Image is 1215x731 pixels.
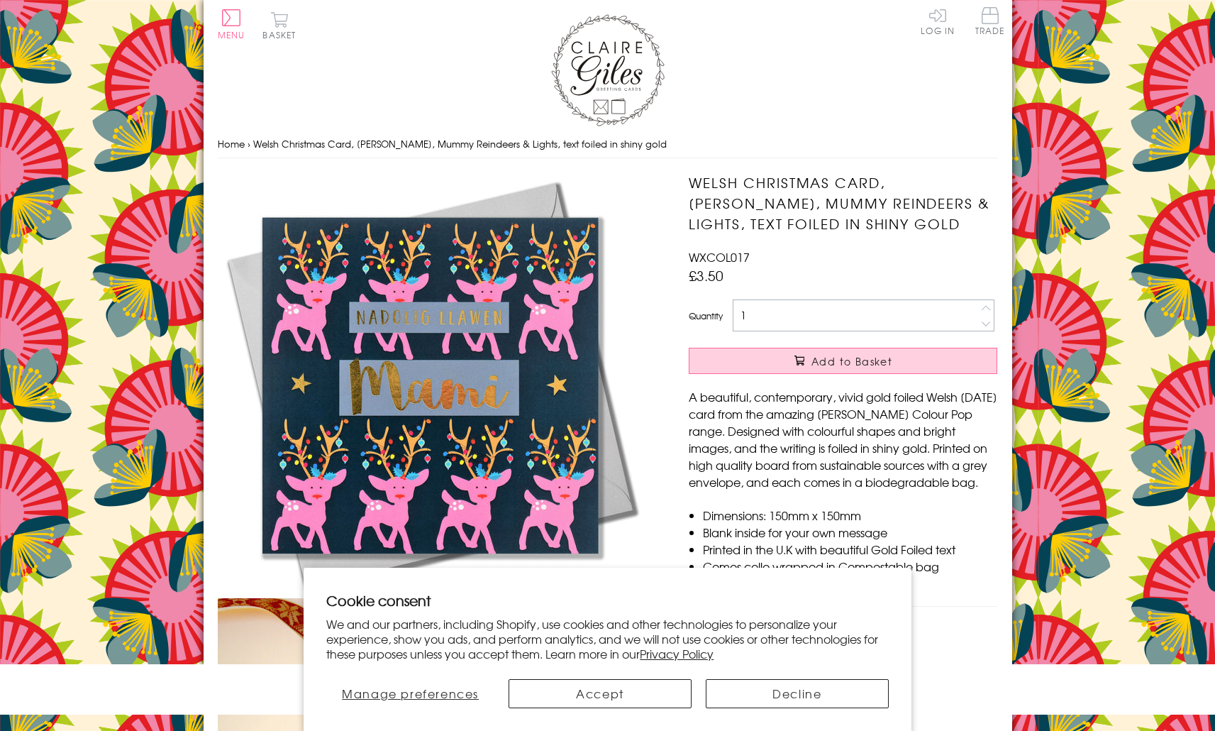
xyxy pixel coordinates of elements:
span: Menu [218,28,245,41]
span: Welsh Christmas Card, [PERSON_NAME], Mummy Reindeers & Lights, text foiled in shiny gold [253,137,667,150]
button: Accept [509,679,692,708]
li: Blank inside for your own message [703,524,997,541]
span: Trade [975,7,1005,35]
h2: Cookie consent [326,590,889,610]
a: Trade [975,7,1005,38]
img: Welsh Christmas Card, Mami, Mummy Reindeers & Lights, text foiled in shiny gold [218,172,643,598]
li: Comes cello wrapped in Compostable bag [703,558,997,575]
label: Quantity [689,309,723,322]
h1: Welsh Christmas Card, [PERSON_NAME], Mummy Reindeers & Lights, text foiled in shiny gold [689,172,997,233]
li: Dimensions: 150mm x 150mm [703,507,997,524]
a: Log In [921,7,955,35]
span: WXCOL017 [689,248,750,265]
a: Privacy Policy [640,645,714,662]
p: We and our partners, including Shopify, use cookies and other technologies to personalize your ex... [326,617,889,661]
li: Printed in the U.K with beautiful Gold Foiled text [703,541,997,558]
a: Home [218,137,245,150]
span: Add to Basket [811,354,892,368]
button: Add to Basket [689,348,997,374]
button: Basket [260,11,299,39]
button: Menu [218,9,245,39]
span: £3.50 [689,265,723,285]
span: › [248,137,250,150]
img: Claire Giles Greetings Cards [551,14,665,126]
button: Decline [706,679,889,708]
p: A beautiful, contemporary, vivid gold foiled Welsh [DATE] card from the amazing [PERSON_NAME] Col... [689,388,997,490]
span: Manage preferences [342,685,479,702]
button: Manage preferences [326,679,494,708]
nav: breadcrumbs [218,130,998,159]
